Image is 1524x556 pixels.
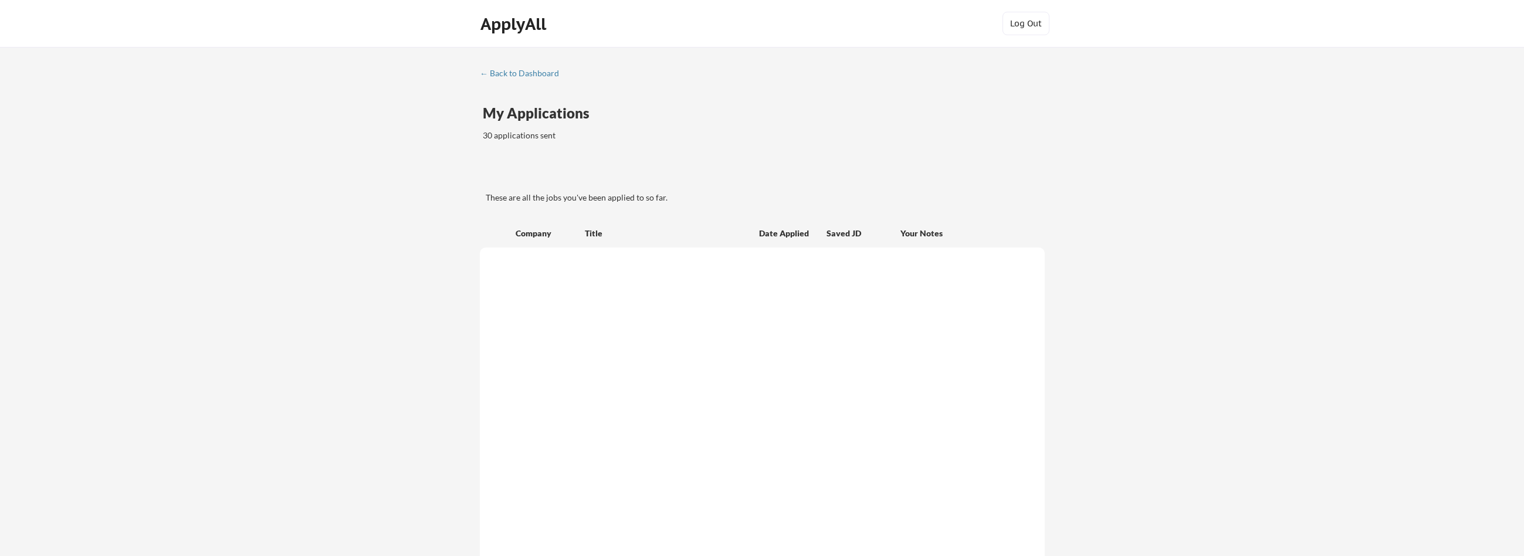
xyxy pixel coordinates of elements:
[900,228,1034,239] div: Your Notes
[483,130,710,141] div: 30 applications sent
[759,228,811,239] div: Date Applied
[480,69,568,80] a: ← Back to Dashboard
[486,192,1045,204] div: These are all the jobs you've been applied to so far.
[525,169,611,181] div: These are job applications we think you'd be a good fit for, but couldn't apply you to automatica...
[516,228,574,239] div: Company
[480,69,568,77] div: ← Back to Dashboard
[480,14,550,34] div: ApplyAll
[483,106,599,120] div: My Applications
[530,151,607,163] div: These are all the jobs you've been applied to so far.
[585,228,748,239] div: Title
[827,222,900,243] div: Saved JD
[1003,12,1049,35] button: Log Out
